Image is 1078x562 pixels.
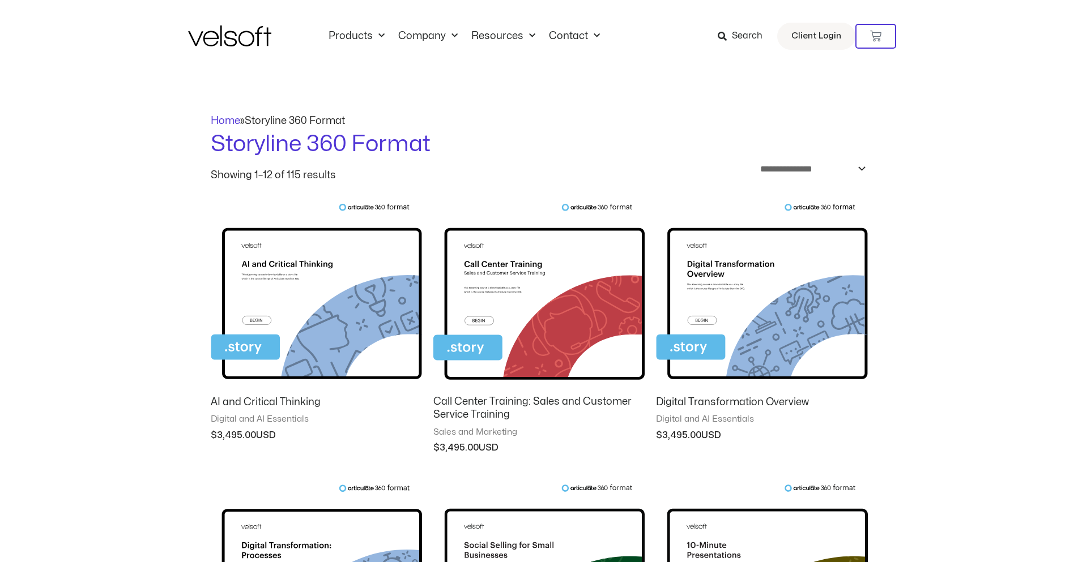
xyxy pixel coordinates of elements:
img: AI and Critical Thinking [211,203,422,387]
a: CompanyMenu Toggle [391,30,465,42]
a: ContactMenu Toggle [542,30,607,42]
a: Search [718,27,770,46]
bdi: 3,495.00 [433,443,479,452]
a: Client Login [777,23,855,50]
span: » [211,116,345,126]
a: ResourcesMenu Toggle [465,30,542,42]
img: Digital Transformation Overview [656,203,867,387]
a: Digital Transformation Overview [656,396,867,414]
img: Call Center Training: Sales and Customer Service Training [433,203,645,387]
span: Client Login [791,29,841,44]
a: AI and Critical Thinking [211,396,422,414]
h2: Call Center Training: Sales and Customer Service Training [433,395,645,422]
span: $ [211,431,217,440]
span: Digital and AI Essentials [656,414,867,425]
span: Storyline 360 Format [245,116,345,126]
a: ProductsMenu Toggle [322,30,391,42]
bdi: 3,495.00 [656,431,701,440]
span: Sales and Marketing [433,427,645,438]
h2: AI and Critical Thinking [211,396,422,409]
h2: Digital Transformation Overview [656,396,867,409]
span: Search [732,29,762,44]
p: Showing 1–12 of 115 results [211,170,336,181]
a: Home [211,116,240,126]
nav: Menu [322,30,607,42]
img: Velsoft Training Materials [188,25,271,46]
select: Shop order [753,160,868,178]
h1: Storyline 360 Format [211,128,868,160]
span: $ [433,443,440,452]
a: Call Center Training: Sales and Customer Service Training [433,395,645,427]
span: Digital and AI Essentials [211,414,422,425]
bdi: 3,495.00 [211,431,256,440]
iframe: chat widget [934,537,1072,562]
span: $ [656,431,662,440]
